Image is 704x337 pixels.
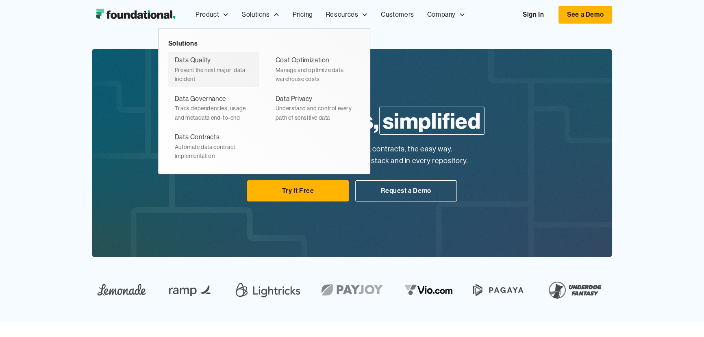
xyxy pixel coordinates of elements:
a: home [92,7,179,23]
img: Foundational Logo [92,7,179,23]
img: vio logo [399,277,459,303]
a: Data QualityPrevent the next major data incident [168,52,259,87]
a: Pricing [286,1,319,28]
div: Data Governance [175,94,226,104]
div: Manage and optimize data warehouse costs [276,66,354,84]
div: Company [421,1,472,28]
img: Ramp Logo [163,277,219,303]
iframe: Chat Widget [663,298,704,337]
div: Automate data contract implementation [175,142,253,161]
div: Product [196,9,219,20]
span: simplified [379,107,485,135]
div: Prevent the next major data incident [175,66,253,84]
div: Resources [319,1,374,28]
div: Product [189,1,235,28]
nav: Solutions [158,28,370,174]
div: Company [427,9,456,20]
div: Solutions [235,1,286,28]
div: Solutions [168,38,360,49]
div: Understand and control every path of sensitive data [276,104,354,122]
a: Cost OptimizationManage and optimize data warehouse costs [269,52,360,87]
img: Lemonade Logo [92,277,152,303]
div: Data Quality [175,55,211,66]
img: Lightricks Logo [232,277,303,303]
div: Data Privacy [276,94,313,104]
a: See a Demo [558,6,612,24]
img: Payjoy logo [315,277,389,303]
img: Underdog Fantasy Logo [542,277,607,303]
div: Resources [326,9,358,20]
a: Sign In [515,6,552,23]
div: וידג'ט של צ'אט [663,298,704,337]
a: Try It Free [247,180,349,201]
a: Data GovernanceTrack dependencies, usage and metadata end-to-end [168,90,259,125]
div: Data Contracts [175,132,219,142]
a: Request a Demo [355,180,457,201]
a: Data PrivacyUnderstand and control every path of sensitive data [269,90,360,125]
a: Customers [374,1,420,28]
a: Data ContractsAutomate data contract implementation [168,129,259,164]
div: Cost Optimization [276,55,329,66]
img: Pagaya Logo [468,277,528,303]
div: Solutions [242,9,269,20]
div: Track dependencies, usage and metadata end-to-end [175,104,253,122]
